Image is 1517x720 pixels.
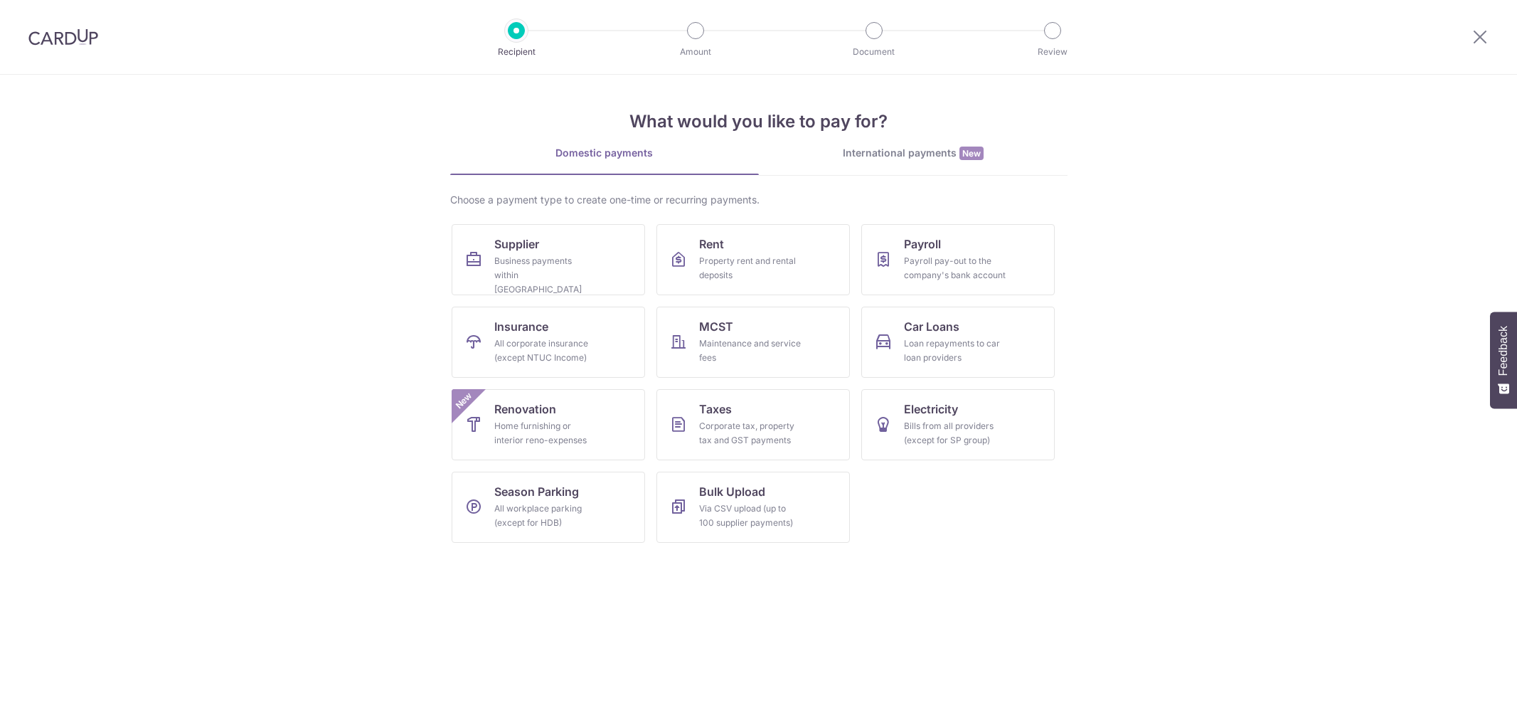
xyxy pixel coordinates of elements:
h4: What would you like to pay for? [450,109,1068,134]
a: Bulk UploadVia CSV upload (up to 100 supplier payments) [656,472,850,543]
div: All workplace parking (except for HDB) [494,502,597,530]
button: Feedback - Show survey [1490,312,1517,408]
div: Business payments within [GEOGRAPHIC_DATA] [494,254,597,297]
a: RenovationHome furnishing or interior reno-expensesNew [452,389,645,460]
a: ElectricityBills from all providers (except for SP group) [861,389,1055,460]
span: Electricity [904,401,958,418]
p: Amount [643,45,748,59]
a: InsuranceAll corporate insurance (except NTUC Income) [452,307,645,378]
span: Car Loans [904,318,959,335]
div: Home furnishing or interior reno-expenses [494,419,597,448]
a: RentProperty rent and rental deposits [656,224,850,295]
div: All corporate insurance (except NTUC Income) [494,337,597,365]
p: Review [1000,45,1105,59]
span: Taxes [699,401,732,418]
a: TaxesCorporate tax, property tax and GST payments [656,389,850,460]
div: Maintenance and service fees [699,337,802,365]
a: SupplierBusiness payments within [GEOGRAPHIC_DATA] [452,224,645,295]
span: Bulk Upload [699,483,765,500]
p: Recipient [464,45,569,59]
a: PayrollPayroll pay-out to the company's bank account [861,224,1055,295]
iframe: Opens a widget where you can find more information [1426,677,1503,713]
span: Supplier [494,235,539,253]
div: Choose a payment type to create one-time or recurring payments. [450,193,1068,207]
span: Rent [699,235,724,253]
a: Season ParkingAll workplace parking (except for HDB) [452,472,645,543]
span: Insurance [494,318,548,335]
img: CardUp [28,28,98,46]
span: MCST [699,318,733,335]
p: Document [821,45,927,59]
div: Via CSV upload (up to 100 supplier payments) [699,502,802,530]
a: MCSTMaintenance and service fees [656,307,850,378]
span: Season Parking [494,483,579,500]
div: Payroll pay-out to the company's bank account [904,254,1006,282]
div: Loan repayments to car loan providers [904,337,1006,365]
span: Renovation [494,401,556,418]
span: New [452,389,475,413]
div: Corporate tax, property tax and GST payments [699,419,802,448]
span: Feedback [1497,326,1510,376]
div: Property rent and rental deposits [699,254,802,282]
div: Bills from all providers (except for SP group) [904,419,1006,448]
span: New [959,147,984,160]
a: Car LoansLoan repayments to car loan providers [861,307,1055,378]
div: Domestic payments [450,146,759,160]
span: Payroll [904,235,941,253]
div: International payments [759,146,1068,161]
